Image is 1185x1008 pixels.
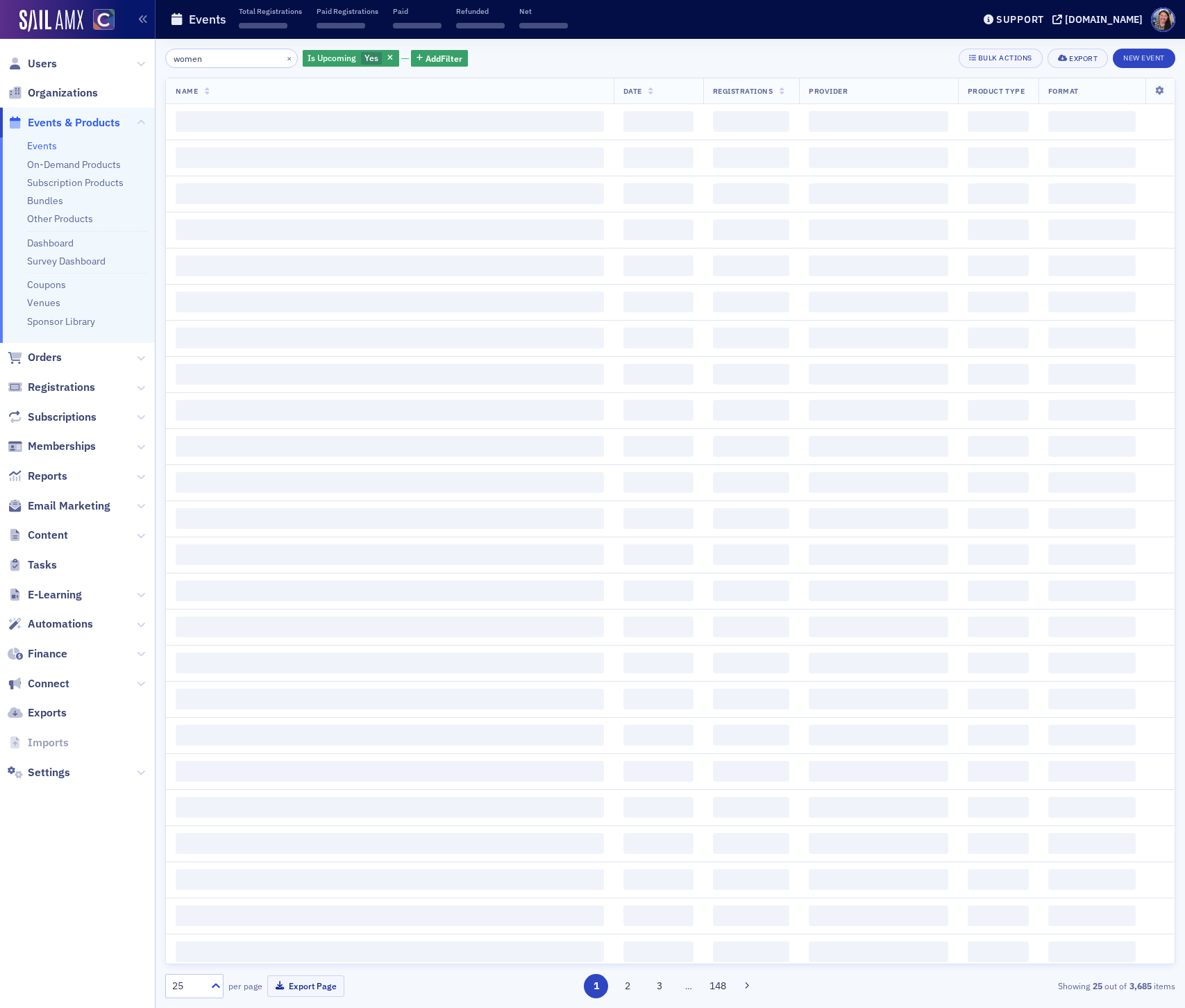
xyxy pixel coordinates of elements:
div: Bulk Actions [978,54,1032,62]
span: ‌ [968,364,1029,385]
span: ‌ [1048,183,1136,204]
span: ‌ [176,725,604,746]
span: ‌ [1048,255,1136,276]
strong: 3,685 [1127,980,1154,992]
span: ‌ [456,23,505,28]
span: ‌ [623,616,694,637]
span: ‌ [809,797,948,818]
button: 1 [584,974,608,998]
span: ‌ [968,761,1029,782]
span: ‌ [809,544,948,565]
span: ‌ [393,23,442,28]
span: ‌ [176,364,604,385]
span: ‌ [713,725,789,746]
span: Orders [28,350,62,365]
span: ‌ [623,255,694,276]
span: ‌ [968,689,1029,709]
span: ‌ [176,905,604,926]
span: Date [623,86,642,96]
span: ‌ [809,436,948,457]
span: Users [28,56,57,72]
span: Name [176,86,198,96]
span: Reports [28,469,67,484]
span: ‌ [176,508,604,529]
span: ‌ [713,580,789,601]
span: ‌ [809,183,948,204]
span: ‌ [623,183,694,204]
span: Subscriptions [28,410,96,425]
span: ‌ [623,436,694,457]
span: ‌ [968,472,1029,493]
span: ‌ [176,580,604,601]
span: ‌ [623,111,694,132]
span: ‌ [809,472,948,493]
div: Yes [303,50,399,67]
span: Tasks [28,557,57,573]
span: ‌ [1048,580,1136,601]
span: ‌ [1048,292,1136,312]
span: ‌ [713,219,789,240]
span: Exports [28,705,67,721]
span: ‌ [968,219,1029,240]
span: ‌ [713,797,789,818]
span: ‌ [809,616,948,637]
a: Other Products [27,212,93,225]
span: ‌ [713,544,789,565]
a: Events & Products [8,115,120,131]
span: ‌ [623,580,694,601]
span: Email Marketing [28,498,110,514]
label: per page [228,980,262,992]
span: ‌ [623,508,694,529]
span: ‌ [968,292,1029,312]
img: SailAMX [19,10,83,32]
a: New Event [1113,51,1175,63]
span: ‌ [176,436,604,457]
a: Content [8,528,68,543]
span: ‌ [968,833,1029,854]
span: ‌ [176,147,604,168]
span: ‌ [968,941,1029,962]
span: ‌ [623,941,694,962]
a: Subscriptions [8,410,96,425]
input: Search… [165,49,298,68]
span: ‌ [317,23,365,28]
span: ‌ [713,328,789,348]
button: AddFilter [411,50,468,67]
span: ‌ [623,905,694,926]
span: ‌ [809,689,948,709]
a: Tasks [8,557,57,573]
span: ‌ [968,580,1029,601]
a: Bundles [27,194,63,207]
span: ‌ [519,23,568,28]
span: ‌ [176,689,604,709]
a: Memberships [8,439,96,454]
span: ‌ [1048,544,1136,565]
button: New Event [1113,49,1175,68]
a: Events [27,140,57,152]
span: ‌ [968,183,1029,204]
span: ‌ [623,797,694,818]
span: ‌ [1048,111,1136,132]
span: ‌ [968,797,1029,818]
span: Profile [1151,8,1175,32]
span: ‌ [623,833,694,854]
span: Imports [28,735,69,750]
span: ‌ [1048,833,1136,854]
span: ‌ [1048,616,1136,637]
span: ‌ [623,219,694,240]
div: [DOMAIN_NAME] [1065,13,1143,26]
p: Paid Registrations [317,6,378,16]
span: ‌ [809,833,948,854]
span: ‌ [176,653,604,673]
span: ‌ [809,292,948,312]
span: ‌ [176,111,604,132]
span: ‌ [713,147,789,168]
span: ‌ [623,147,694,168]
h1: Events [189,11,226,28]
span: ‌ [968,255,1029,276]
span: ‌ [176,328,604,348]
span: ‌ [713,761,789,782]
a: Subscription Products [27,176,124,189]
span: Events & Products [28,115,120,131]
span: ‌ [1048,472,1136,493]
